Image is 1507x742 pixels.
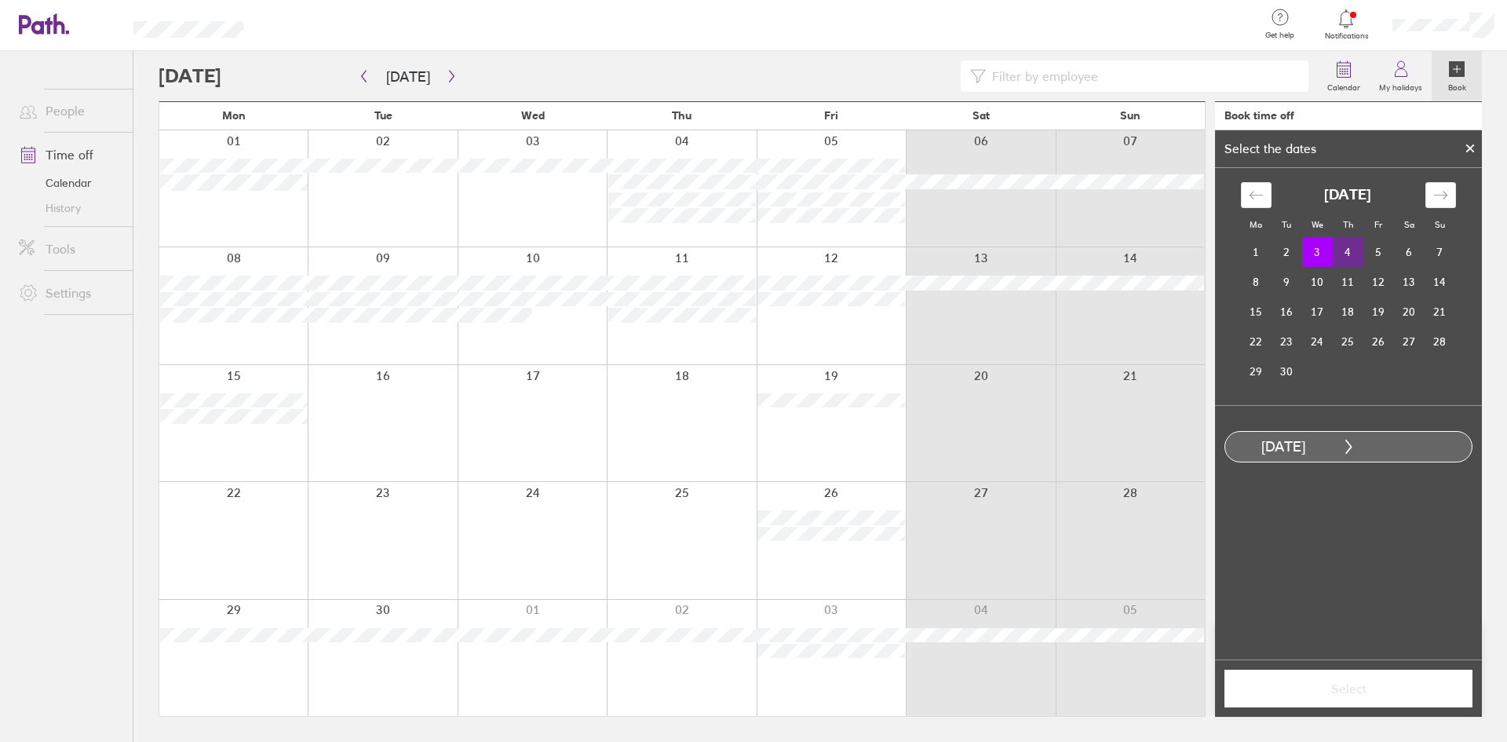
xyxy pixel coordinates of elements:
strong: [DATE] [1324,187,1371,203]
td: Choose Wednesday, September 17, 2025 as your check-out date. It’s available. [1302,297,1333,327]
td: Choose Wednesday, September 10, 2025 as your check-out date. It’s available. [1302,267,1333,297]
td: Choose Sunday, September 21, 2025 as your check-out date. It’s available. [1425,297,1455,327]
td: Choose Sunday, September 7, 2025 as your check-out date. It’s available. [1425,237,1455,267]
a: Calendar [1318,51,1370,101]
small: Fr [1374,219,1382,230]
a: Book [1432,51,1482,101]
small: Mo [1250,219,1262,230]
label: Calendar [1318,79,1370,93]
td: Choose Friday, September 5, 2025 as your check-out date. It’s available. [1363,237,1394,267]
a: Settings [6,277,133,309]
td: Choose Friday, September 19, 2025 as your check-out date. It’s available. [1363,297,1394,327]
span: Fri [824,109,838,122]
div: [DATE] [1225,439,1341,455]
td: Choose Thursday, September 11, 2025 as your check-out date. It’s available. [1333,267,1363,297]
td: Choose Friday, September 12, 2025 as your check-out date. It’s available. [1363,267,1394,297]
td: Choose Monday, September 1, 2025 as your check-out date. It’s available. [1241,237,1272,267]
a: History [6,196,133,221]
span: Select [1235,682,1461,696]
span: Notifications [1321,31,1372,41]
td: Choose Tuesday, September 16, 2025 as your check-out date. It’s available. [1272,297,1302,327]
td: Choose Saturday, September 27, 2025 as your check-out date. It’s available. [1394,327,1425,356]
a: People [6,95,133,126]
td: Choose Saturday, September 13, 2025 as your check-out date. It’s available. [1394,267,1425,297]
small: Tu [1282,219,1291,230]
label: My holidays [1370,79,1432,93]
td: Choose Monday, September 22, 2025 as your check-out date. It’s available. [1241,327,1272,356]
td: Choose Thursday, September 18, 2025 as your check-out date. It’s available. [1333,297,1363,327]
label: Book [1439,79,1476,93]
td: Choose Tuesday, September 23, 2025 as your check-out date. It’s available. [1272,327,1302,356]
small: Su [1435,219,1445,230]
span: Tue [374,109,392,122]
td: Choose Sunday, September 14, 2025 as your check-out date. It’s available. [1425,267,1455,297]
td: Choose Thursday, September 4, 2025 as your check-out date. It’s available. [1333,237,1363,267]
td: Choose Sunday, September 28, 2025 as your check-out date. It’s available. [1425,327,1455,356]
td: Choose Wednesday, September 24, 2025 as your check-out date. It’s available. [1302,327,1333,356]
div: Calendar [1224,168,1473,405]
span: Sat [972,109,990,122]
td: Choose Tuesday, September 30, 2025 as your check-out date. It’s available. [1272,356,1302,386]
a: My holidays [1370,51,1432,101]
td: Choose Tuesday, September 2, 2025 as your check-out date. It’s available. [1272,237,1302,267]
div: Move forward to switch to the next month. [1425,182,1456,208]
div: Select the dates [1215,141,1326,155]
span: Thu [672,109,691,122]
button: Select [1224,670,1472,707]
div: Book time off [1224,109,1294,122]
a: Notifications [1321,8,1372,41]
button: [DATE] [374,64,443,90]
small: We [1312,219,1323,230]
input: Filter by employee [986,61,1299,91]
td: Choose Thursday, September 25, 2025 as your check-out date. It’s available. [1333,327,1363,356]
td: Choose Tuesday, September 9, 2025 as your check-out date. It’s available. [1272,267,1302,297]
small: Sa [1404,219,1414,230]
td: Choose Friday, September 26, 2025 as your check-out date. It’s available. [1363,327,1394,356]
td: Choose Monday, September 8, 2025 as your check-out date. It’s available. [1241,267,1272,297]
td: Choose Monday, September 29, 2025 as your check-out date. It’s available. [1241,356,1272,386]
div: Move backward to switch to the previous month. [1241,182,1272,208]
td: Choose Monday, September 15, 2025 as your check-out date. It’s available. [1241,297,1272,327]
a: Tools [6,233,133,265]
small: Th [1343,219,1353,230]
a: Time off [6,139,133,170]
td: Choose Saturday, September 6, 2025 as your check-out date. It’s available. [1394,237,1425,267]
td: Choose Saturday, September 20, 2025 as your check-out date. It’s available. [1394,297,1425,327]
span: Sun [1120,109,1140,122]
span: Wed [521,109,545,122]
a: Calendar [6,170,133,196]
span: Mon [222,109,246,122]
td: Selected as start date. Wednesday, September 3, 2025 [1302,237,1333,267]
span: Get help [1254,31,1305,40]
